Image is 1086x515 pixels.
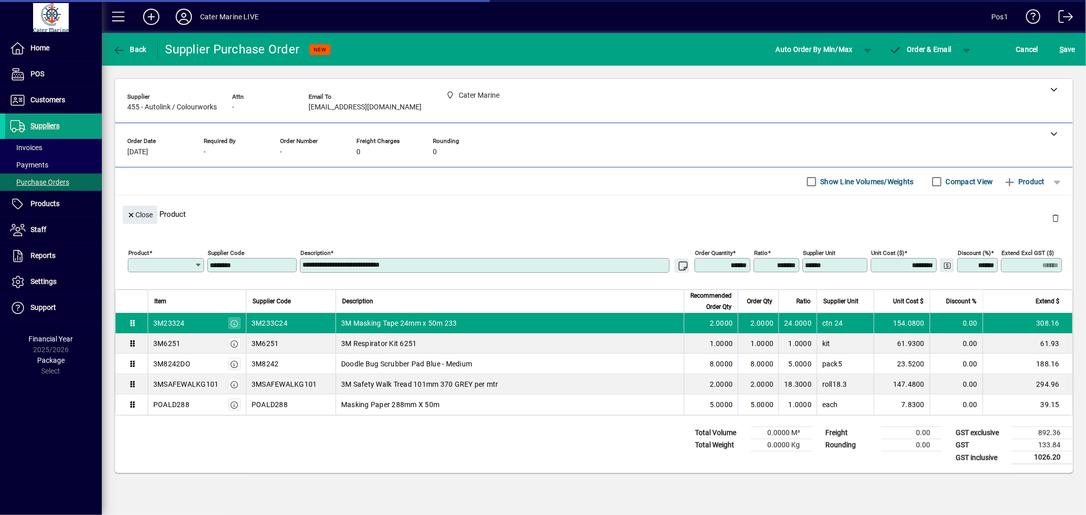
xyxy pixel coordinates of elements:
[433,148,437,156] span: 0
[246,374,336,394] td: 3MSAFEWALKG101
[958,249,991,256] mat-label: Discount (%)
[10,161,48,169] span: Payments
[983,374,1072,394] td: 294.96
[778,374,817,394] td: 18.3000
[738,333,778,354] td: 1.0000
[930,333,983,354] td: 0.00
[690,439,751,451] td: Total Weight
[110,40,149,59] button: Back
[246,394,336,415] td: POALD288
[153,359,190,369] div: 3M8242DO
[690,290,732,312] span: Recommended Order Qty
[1014,40,1041,59] button: Cancel
[200,9,259,25] div: Cater Marine LIVE
[684,354,738,374] td: 8.0000
[817,374,874,394] td: roll18.3
[5,139,102,156] a: Invoices
[1016,41,1039,58] span: Cancel
[5,36,102,61] a: Home
[998,173,1050,191] button: Product
[5,156,102,174] a: Payments
[684,313,738,333] td: 2.0000
[803,249,836,256] mat-label: Supplier Unit
[817,333,874,354] td: kit
[5,217,102,243] a: Staff
[946,296,977,307] span: Discount %
[5,174,102,191] a: Purchase Orders
[951,439,1012,451] td: GST
[778,313,817,333] td: 24.0000
[168,8,200,26] button: Profile
[120,210,160,219] app-page-header-button: Close
[113,45,147,53] span: Back
[37,356,65,364] span: Package
[1036,296,1060,307] span: Extend $
[341,399,439,410] span: Masking Paper 288mm X 50m
[820,439,881,451] td: Rounding
[204,148,206,156] span: -
[738,374,778,394] td: 2.0000
[154,296,166,307] span: Item
[127,207,153,223] span: Close
[102,40,158,59] app-page-header-button: Back
[951,451,1012,464] td: GST inclusive
[31,70,44,78] span: POS
[874,374,930,394] td: 147.4800
[874,394,930,415] td: 7.8300
[951,427,1012,439] td: GST exclusive
[930,354,983,374] td: 0.00
[31,251,55,260] span: Reports
[341,318,457,328] span: 3M Masking Tape 24mm x 50m 233
[5,269,102,295] a: Settings
[5,295,102,321] a: Support
[796,296,811,307] span: Ratio
[1012,427,1073,439] td: 892.36
[738,394,778,415] td: 5.0000
[884,40,957,59] button: Order & Email
[232,103,234,111] span: -
[684,374,738,394] td: 2.0000
[881,427,942,439] td: 0.00
[153,318,185,328] div: 3M23324
[1043,206,1068,230] button: Delete
[940,258,954,272] button: Change Price Levels
[123,206,157,224] button: Close
[314,46,326,53] span: NEW
[5,243,102,269] a: Reports
[5,191,102,217] a: Products
[128,249,149,256] mat-label: Product
[5,88,102,113] a: Customers
[776,41,853,58] span: Auto Order By Min/Max
[930,394,983,415] td: 0.00
[983,394,1072,415] td: 39.15
[684,394,738,415] td: 5.0000
[871,249,904,256] mat-label: Unit Cost ($)
[751,439,812,451] td: 0.0000 Kg
[356,148,360,156] span: 0
[31,303,56,311] span: Support
[823,296,858,307] span: Supplier Unit
[874,354,930,374] td: 23.5200
[817,394,874,415] td: each
[127,148,148,156] span: [DATE]
[1060,45,1064,53] span: S
[153,399,189,410] div: POALD288
[1012,439,1073,451] td: 133.84
[1001,249,1054,256] mat-label: Extend excl GST ($)
[738,313,778,333] td: 2.0000
[31,96,65,104] span: Customers
[300,249,330,256] mat-label: Description
[1004,174,1045,190] span: Product
[342,296,373,307] span: Description
[10,144,42,152] span: Invoices
[684,333,738,354] td: 1.0000
[153,379,219,389] div: 3MSAFEWALKG101
[153,338,181,349] div: 3M6251
[817,354,874,374] td: pack5
[1057,40,1078,59] button: Save
[1012,451,1073,464] td: 1026.20
[874,333,930,354] td: 61.9300
[5,62,102,87] a: POS
[127,103,217,111] span: 455 - Autolink / Colourworks
[1018,2,1041,35] a: Knowledge Base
